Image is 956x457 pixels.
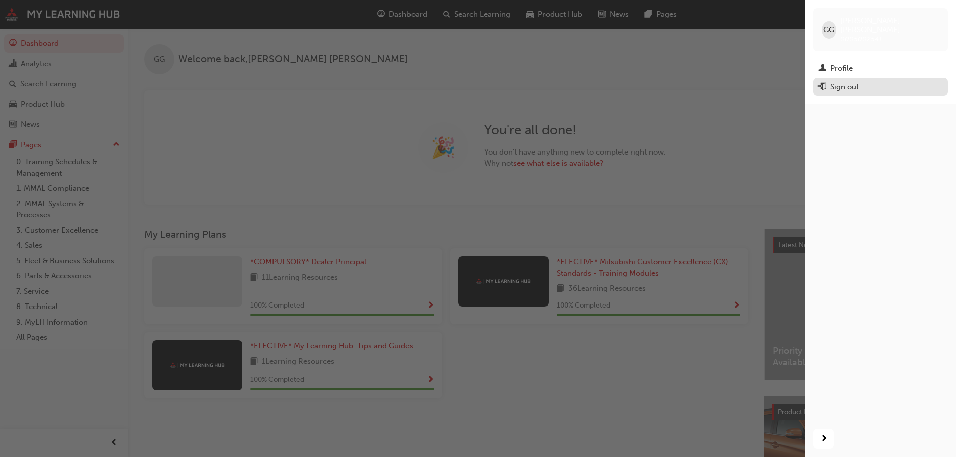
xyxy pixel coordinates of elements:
span: man-icon [818,64,826,73]
div: Sign out [830,81,859,93]
span: 0005002541 [840,35,882,43]
div: Profile [830,63,853,74]
span: [PERSON_NAME] [PERSON_NAME] [840,16,940,34]
a: Profile [813,59,948,78]
span: next-icon [820,433,828,445]
button: Sign out [813,78,948,96]
span: GG [823,24,834,36]
span: exit-icon [818,83,826,92]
